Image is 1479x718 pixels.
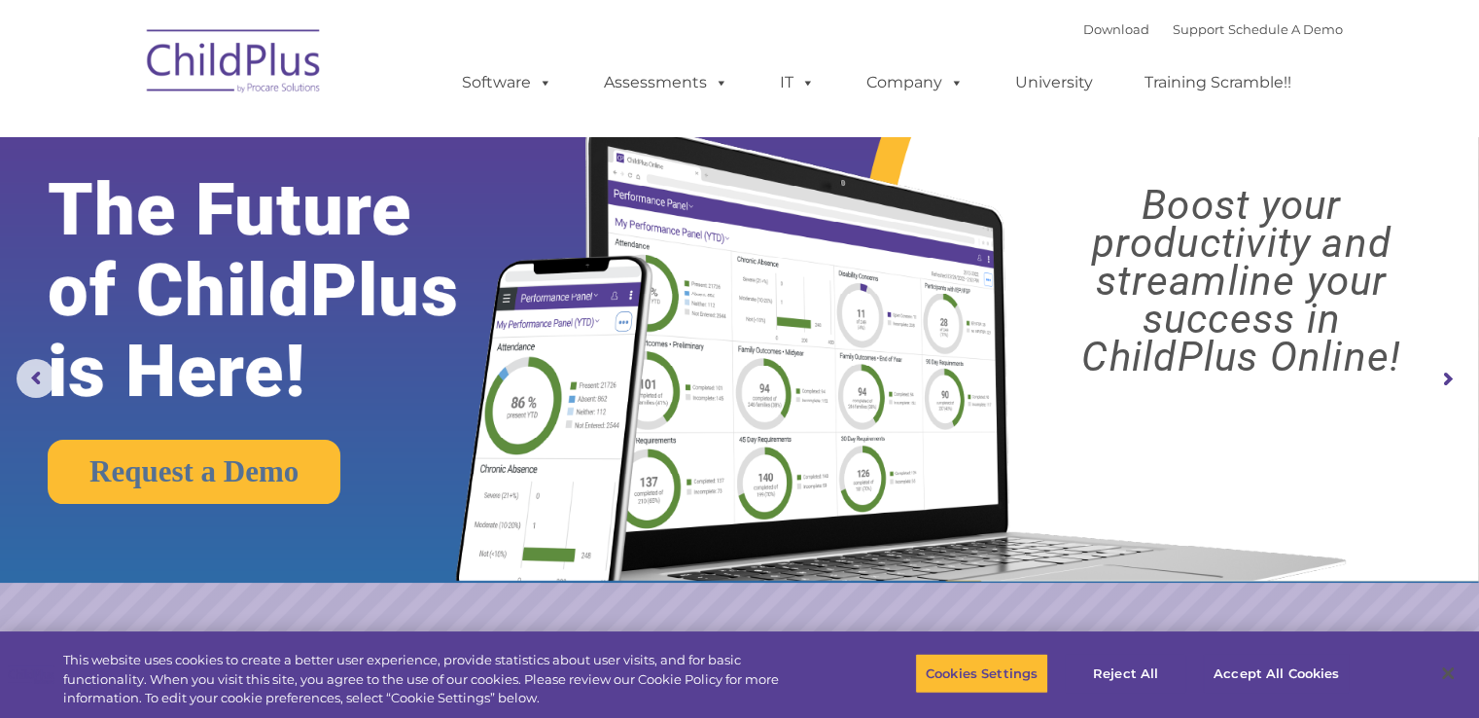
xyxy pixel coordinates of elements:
[48,169,520,412] rs-layer: The Future of ChildPlus is Here!
[442,63,572,102] a: Software
[915,653,1048,694] button: Cookies Settings
[847,63,983,102] a: Company
[1083,21,1343,37] font: |
[1022,186,1461,376] rs-layer: Boost your productivity and streamline your success in ChildPlus Online!
[1083,21,1149,37] a: Download
[1065,653,1186,694] button: Reject All
[270,208,353,223] span: Phone number
[584,63,748,102] a: Assessments
[1203,653,1350,694] button: Accept All Cookies
[1426,652,1469,695] button: Close
[760,63,834,102] a: IT
[996,63,1112,102] a: University
[1125,63,1311,102] a: Training Scramble!!
[1228,21,1343,37] a: Schedule A Demo
[63,651,814,708] div: This website uses cookies to create a better user experience, provide statistics about user visit...
[1173,21,1224,37] a: Support
[48,440,340,504] a: Request a Demo
[137,16,332,113] img: ChildPlus by Procare Solutions
[270,128,330,143] span: Last name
